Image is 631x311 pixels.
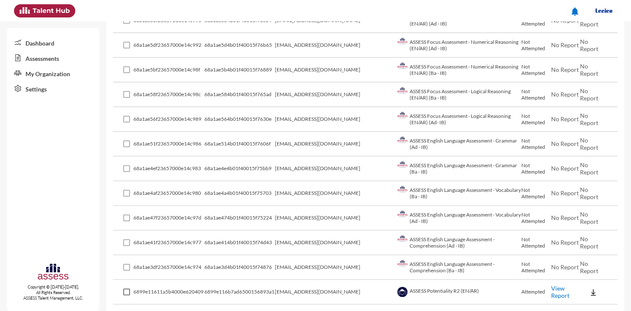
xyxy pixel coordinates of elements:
span: No Report [580,38,598,52]
td: [EMAIL_ADDRESS][DOMAIN_NAME] [275,280,395,305]
td: ASSESS English Language Assessment - Grammar (Ad - IB) [395,132,521,157]
td: 68a1ae564b01f40015f7630e [204,107,275,132]
span: No Report [551,115,578,123]
td: ASSESS English Language Assessment - Comprehension (Ba - IB) [395,255,521,280]
td: 68a1ae3d4b01f40015f74876 [204,255,275,280]
td: 6899e11611a5b4000e620409 [133,280,204,305]
span: No Report [551,140,578,147]
td: 68a1ae4e4b01f40015f75bb9 [204,157,275,181]
span: No Report [580,260,598,274]
span: No Report [580,87,598,102]
td: Not Attempted [521,255,551,280]
img: assesscompany-logo.png [37,262,69,283]
td: 68a1ae5bf23657000e14c98f [133,58,204,83]
span: No Report [580,235,598,250]
span: No Report [580,161,598,176]
td: [EMAIL_ADDRESS][DOMAIN_NAME] [275,107,395,132]
span: No Report [580,137,598,151]
span: No Report [580,112,598,126]
span: No Report [551,189,578,197]
td: [EMAIL_ADDRESS][DOMAIN_NAME] [275,181,395,206]
td: 68a1ae58f23657000e14c98c [133,83,204,107]
td: ASSESS English Language Assessment - Vocabulary (Ad - IB) [395,206,521,231]
td: 68a1ae5df23657000e14c992 [133,33,204,58]
td: ASSESS English Language Assessment - Comprehension (Ad - IB) [395,231,521,255]
mat-icon: notifications [570,6,580,17]
td: 68a1ae5b4b01f40015f76889 [204,58,275,83]
span: No Report [551,41,578,49]
td: 68a1ae584b01f40015f765ad [204,83,275,107]
a: Settings [7,81,99,96]
td: 68a1ae41f23657000e14c977 [133,231,204,255]
td: 68a1ae3df23657000e14c974 [133,255,204,280]
td: 68a1ae56f23657000e14c989 [133,107,204,132]
td: [EMAIL_ADDRESS][DOMAIN_NAME] [275,132,395,157]
td: 6899e116b7ad6500156893a1 [204,280,275,305]
td: ASSESS English Language Assessment - Vocabulary (Ba - IB) [395,181,521,206]
td: Not Attempted [521,157,551,181]
span: No Report [580,63,598,77]
td: 68a1ae5d4b01f40015f76b65 [204,33,275,58]
td: [EMAIL_ADDRESS][DOMAIN_NAME] [275,33,395,58]
a: View Report [551,285,569,299]
a: Assessments [7,50,99,66]
span: No Report [551,239,578,246]
td: ASSESS Focus Assessment - Logical Reasoning (EN/AR) (Ba - IB) [395,83,521,107]
span: No Report [551,165,578,172]
p: Copyright © [DATE]-[DATE]. All Rights Reserved. ASSESS Talent Management, LLC. [7,284,99,301]
td: ASSESS Focus Assessment - Numerical Reasoning (EN/AR) (Ba - IB) [395,58,521,83]
td: ASSESS Focus Assessment - Logical Reasoning (EN/AR) (Ad- IB) [395,107,521,132]
span: No Report [551,66,578,73]
td: [EMAIL_ADDRESS][DOMAIN_NAME] [275,58,395,83]
td: Not Attempted [521,132,551,157]
td: [EMAIL_ADDRESS][DOMAIN_NAME] [275,157,395,181]
a: My Organization [7,66,99,81]
td: Not Attempted [521,231,551,255]
td: 68a1ae474b01f40015f75224 [204,206,275,231]
td: 68a1ae514b01f40015f7606f [204,132,275,157]
td: ASSESS English Language Assessment - Grammar (Ba - IB) [395,157,521,181]
td: ASSESS Potentiality R2 (EN/AR) [395,280,521,305]
td: 68a1ae4ef23657000e14c983 [133,157,204,181]
span: No Report [580,186,598,200]
td: Not Attempted [521,181,551,206]
span: No Report [551,263,578,271]
td: Not Attempted [521,107,551,132]
td: ASSESS Focus Assessment - Numerical Reasoning (EN/AR) (Ad - IB) [395,33,521,58]
td: 68a1ae414b01f40015f74d43 [204,231,275,255]
span: No Report [580,211,598,225]
td: [EMAIL_ADDRESS][DOMAIN_NAME] [275,83,395,107]
a: Dashboard [7,35,99,50]
td: 68a1ae47f23657000e14c97d [133,206,204,231]
td: [EMAIL_ADDRESS][DOMAIN_NAME] [275,231,395,255]
span: No Report [551,214,578,221]
span: No Report [551,91,578,98]
td: Not Attempted [521,206,551,231]
td: [EMAIL_ADDRESS][DOMAIN_NAME] [275,255,395,280]
td: Not Attempted [521,33,551,58]
td: 68a1ae51f23657000e14c986 [133,132,204,157]
td: Not Attempted [521,58,551,83]
td: 68a1ae4af23657000e14c980 [133,181,204,206]
td: 68a1ae4a4b01f40015f75703 [204,181,275,206]
td: [EMAIL_ADDRESS][DOMAIN_NAME] [275,206,395,231]
td: Not Attempted [521,83,551,107]
td: Attempted [521,280,551,305]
